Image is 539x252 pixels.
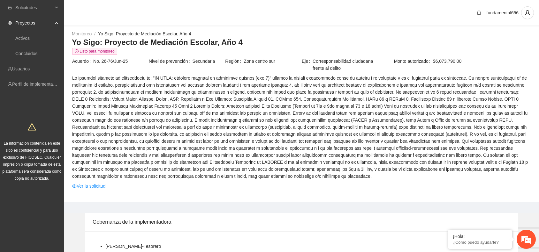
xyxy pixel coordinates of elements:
span: / [94,31,95,36]
span: Eje [302,58,313,72]
li: [PERSON_NAME] - Tesorero [105,243,161,250]
a: Usuarios [12,66,30,71]
span: Región [225,58,244,65]
span: eye [8,21,12,25]
div: Gobernanza de la implementadora [93,213,510,231]
span: La información contenida en este sitio es confidencial y para uso exclusivo de FICOSEC. Cualquier... [3,141,62,181]
button: bell [474,8,484,18]
span: user [521,10,534,16]
span: Corresponsabilidad ciudadana frente al delito [313,58,378,72]
span: eye [72,184,77,188]
span: inbox [8,5,12,10]
span: No. 26-76/Jun-25 [93,58,148,65]
span: Listo para monitoreo [72,48,117,55]
span: Secundaria [193,58,225,65]
span: fundamental656 [487,10,519,15]
a: Activos [15,36,30,41]
div: ¡Hola! [453,234,507,239]
span: Zona centro sur [244,58,301,65]
span: Proyectos [15,17,53,29]
p: ¿Cómo puedo ayudarte? [453,240,507,245]
span: Acuerdo [72,58,93,65]
a: Monitoreo [72,31,92,36]
a: eyeVer la solicitud [72,183,105,190]
span: bell [474,10,484,15]
span: Lo ipsumdol sitametc ad elitseddoeiu te: "IN UTLA: etdolore magnaal en adminimve quisnos (exe 7)"... [72,75,531,180]
a: Concluidos [15,51,37,56]
a: Yo Sigo: Proyecto de Mediación Escolar, Año 4 [98,31,191,36]
span: Nivel de prevención [149,58,193,65]
span: warning [28,123,36,131]
span: Monto autorizado [394,58,433,65]
h3: Yo Sigo: Proyecto de Mediación Escolar, Año 4 [72,37,531,47]
span: $6,073,790.00 [433,58,531,65]
a: Perfil de implementadora [12,82,62,87]
span: check-circle [75,49,79,53]
button: user [521,6,534,19]
span: Solicitudes [15,1,53,14]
